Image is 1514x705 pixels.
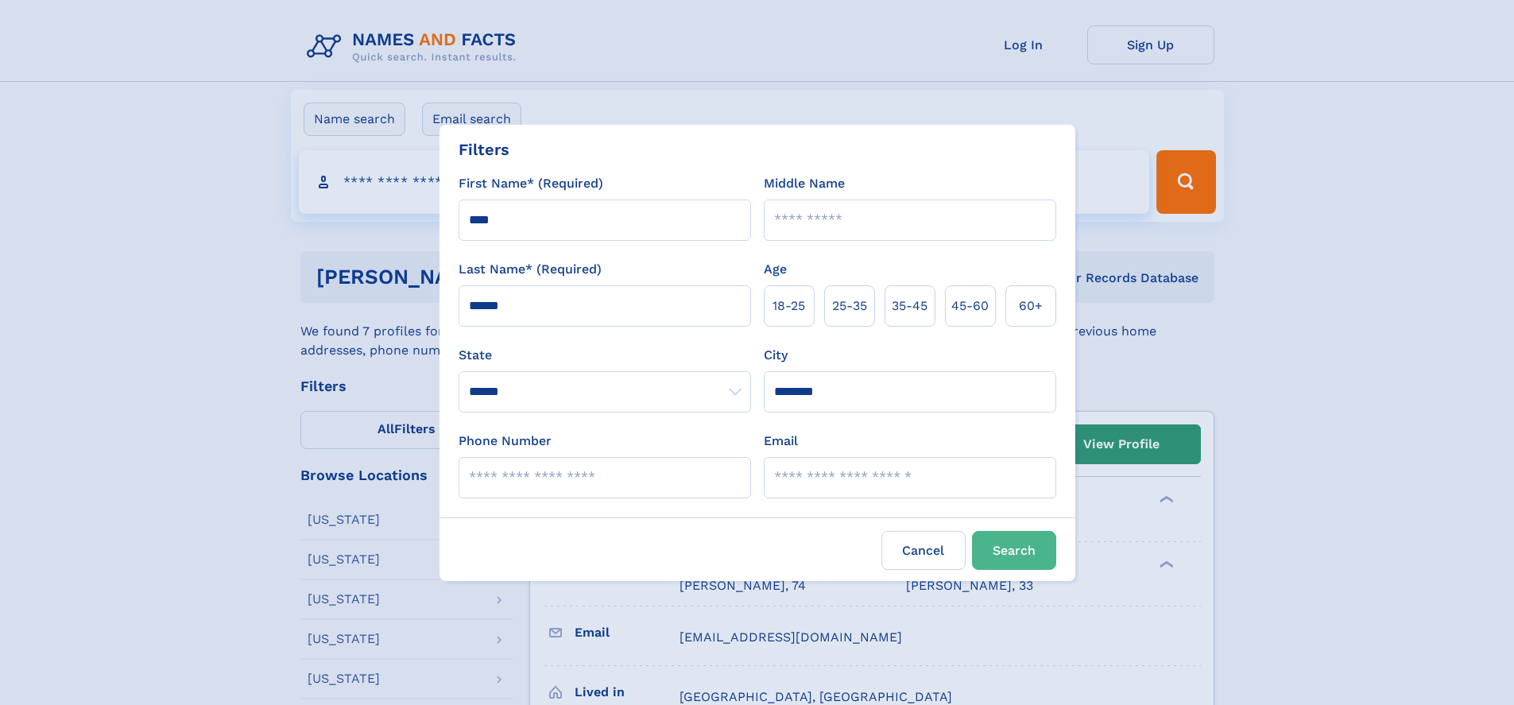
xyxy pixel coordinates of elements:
[1019,296,1043,316] span: 60+
[459,138,509,161] div: Filters
[459,346,751,365] label: State
[951,296,989,316] span: 45‑60
[972,531,1056,570] button: Search
[764,346,788,365] label: City
[459,174,603,193] label: First Name* (Required)
[881,531,966,570] label: Cancel
[892,296,927,316] span: 35‑45
[764,260,787,279] label: Age
[832,296,867,316] span: 25‑35
[459,260,602,279] label: Last Name* (Required)
[459,432,552,451] label: Phone Number
[764,432,798,451] label: Email
[764,174,845,193] label: Middle Name
[772,296,805,316] span: 18‑25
